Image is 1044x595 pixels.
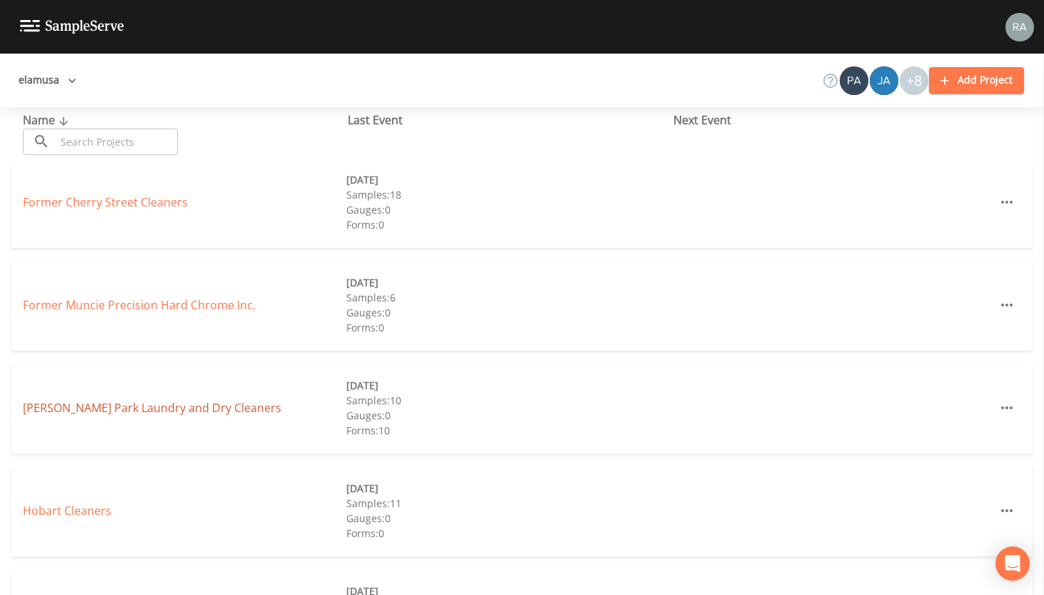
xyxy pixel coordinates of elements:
div: Forms: 0 [346,526,670,541]
div: [DATE] [346,481,670,496]
div: James Patrick Hogan [869,66,899,95]
div: Samples: 10 [346,393,670,408]
a: Former Muncie Precision Hard Chrome Inc. [23,297,256,313]
button: Add Project [929,67,1024,94]
button: elamusa [13,67,82,94]
div: Gauges: 0 [346,511,670,526]
div: Open Intercom Messenger [995,546,1030,581]
a: Former Cherry Street Cleaners [23,194,188,210]
div: +8 [900,66,928,95]
div: Samples: 18 [346,187,670,202]
a: [PERSON_NAME] Park Laundry and Dry Cleaners [23,400,281,416]
span: Name [23,112,72,128]
img: 642d39ac0e0127a36d8cdbc932160316 [840,66,868,95]
div: Gauges: 0 [346,202,670,217]
div: Next Event [673,111,998,129]
div: Forms: 10 [346,423,670,438]
a: Hobart Cleaners [23,503,111,519]
div: Forms: 0 [346,320,670,335]
div: [DATE] [346,378,670,393]
img: 7493944169e4cb9b715a099ebe515ac2 [1005,13,1034,41]
div: [DATE] [346,172,670,187]
img: de60428fbf029cf3ba8fe1992fc15c16 [870,66,898,95]
img: logo [20,20,124,34]
div: Gauges: 0 [346,305,670,320]
div: Samples: 11 [346,496,670,511]
input: Search Projects [56,129,178,155]
div: Forms: 0 [346,217,670,232]
div: [DATE] [346,275,670,290]
div: Last Event [348,111,673,129]
div: Patrick Caulfield [839,66,869,95]
div: Gauges: 0 [346,408,670,423]
div: Samples: 6 [346,290,670,305]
